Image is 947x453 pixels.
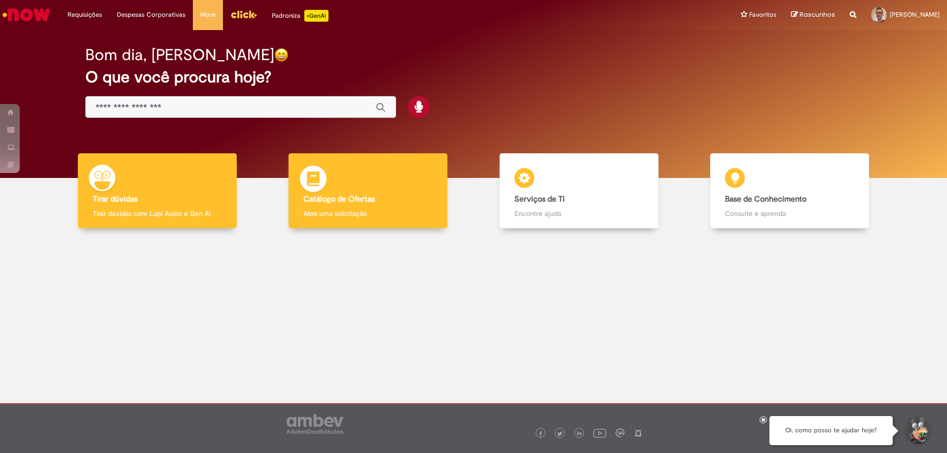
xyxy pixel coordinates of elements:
[85,46,274,64] h2: Bom dia, [PERSON_NAME]
[68,10,102,20] span: Requisições
[577,431,582,437] img: logo_footer_linkedin.png
[287,414,343,434] img: logo_footer_ambev_rotulo_gray.png
[230,7,257,22] img: click_logo_yellow_360x200.png
[800,10,835,19] span: Rascunhos
[769,416,893,445] div: Oi, como posso te ajudar hoje?
[890,10,940,19] span: [PERSON_NAME]
[557,431,562,436] img: logo_footer_twitter.png
[616,428,624,437] img: logo_footer_workplace.png
[791,10,835,20] a: Rascunhos
[117,10,185,20] span: Despesas Corporativas
[93,194,138,204] b: Tirar dúvidas
[634,428,643,437] img: logo_footer_naosei.png
[304,10,328,22] p: +GenAi
[749,10,776,20] span: Favoritos
[473,153,685,229] a: Serviços de TI Encontre ajuda
[903,416,932,446] button: Iniciar Conversa de Suporte
[200,10,216,20] span: More
[52,153,263,229] a: Tirar dúvidas Tirar dúvidas com Lupi Assist e Gen Ai
[1,5,52,25] img: ServiceNow
[272,10,328,22] div: Padroniza
[93,209,222,218] p: Tirar dúvidas com Lupi Assist e Gen Ai
[274,48,289,62] img: happy-face.png
[725,209,854,218] p: Consulte e aprenda
[725,194,806,204] b: Base de Conhecimento
[263,153,474,229] a: Catálogo de Ofertas Abra uma solicitação
[593,426,606,439] img: logo_footer_youtube.png
[85,69,862,86] h2: O que você procura hoje?
[538,431,543,436] img: logo_footer_facebook.png
[685,153,896,229] a: Base de Conhecimento Consulte e aprenda
[514,209,644,218] p: Encontre ajuda
[514,194,565,204] b: Serviços de TI
[303,194,375,204] b: Catálogo de Ofertas
[303,209,433,218] p: Abra uma solicitação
